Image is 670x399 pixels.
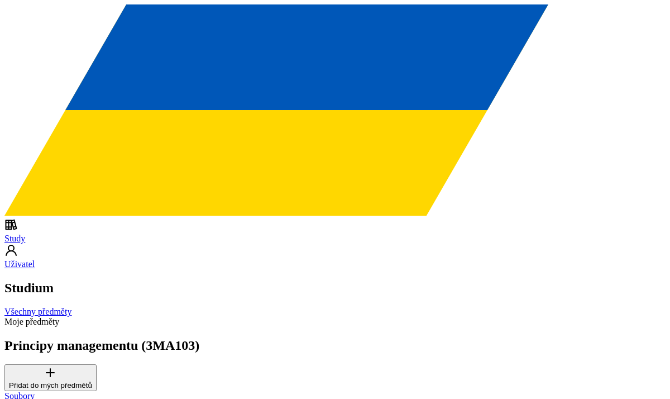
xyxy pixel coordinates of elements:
[4,364,97,391] button: Přidat do mých předmětů
[4,307,71,316] a: Všechny předměty
[4,338,666,353] h2: Principy managementu (3MA103)
[4,281,666,296] h2: Studium
[4,234,666,244] div: Study
[4,317,59,326] span: Moje předměty
[4,259,666,269] div: Uživatel
[4,218,666,244] a: Study
[4,244,666,269] a: Uživatel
